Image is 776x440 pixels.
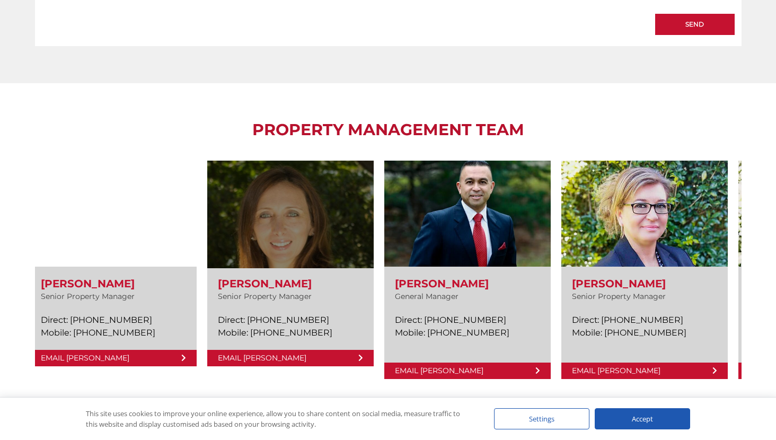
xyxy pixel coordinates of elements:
[395,314,540,327] a: Direct: [PHONE_NUMBER]
[572,314,717,327] a: Direct: [PHONE_NUMBER]
[572,327,717,339] a: Mobile: [PHONE_NUMBER]
[494,408,589,429] div: Settings
[35,120,742,139] h2: PROPERTY MANAGEMENT TEAM
[41,327,186,339] a: Mobile: [PHONE_NUMBER]
[86,408,473,429] div: This site uses cookies to improve your online experience, allow you to share content on social me...
[218,327,363,339] a: Mobile: [PHONE_NUMBER]
[595,408,690,429] div: Accept
[218,314,363,327] a: Direct: [PHONE_NUMBER]
[655,14,735,35] input: Send
[395,327,540,339] a: Mobile: [PHONE_NUMBER]
[41,314,186,327] a: Direct: [PHONE_NUMBER]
